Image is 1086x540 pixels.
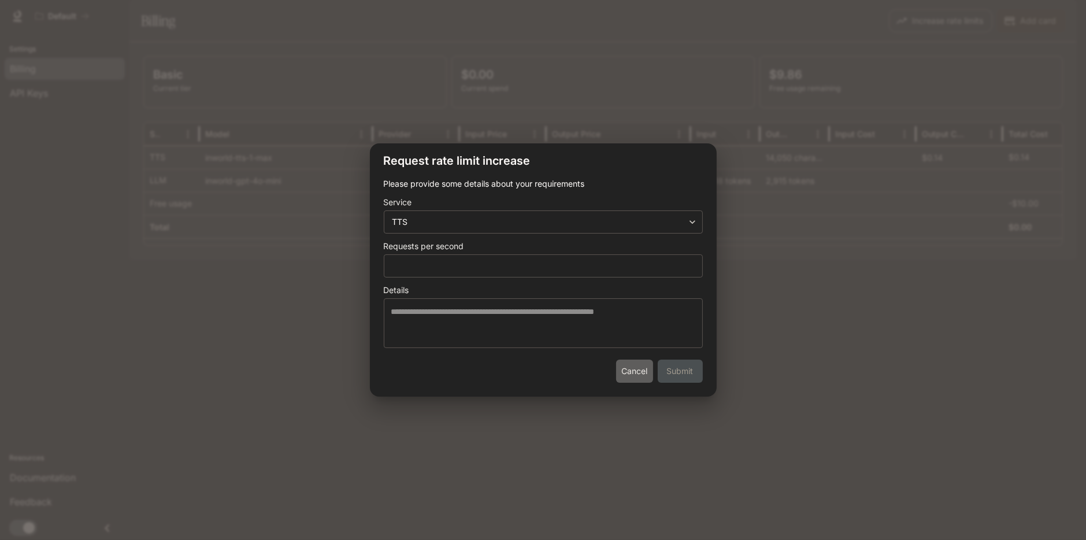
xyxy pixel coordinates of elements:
p: Details [384,286,409,294]
p: Service [384,198,412,206]
p: Requests per second [384,242,464,250]
button: Cancel [616,360,653,383]
h2: Request rate limit increase [370,143,717,178]
div: TTS [384,216,702,228]
p: Please provide some details about your requirements [384,178,703,190]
